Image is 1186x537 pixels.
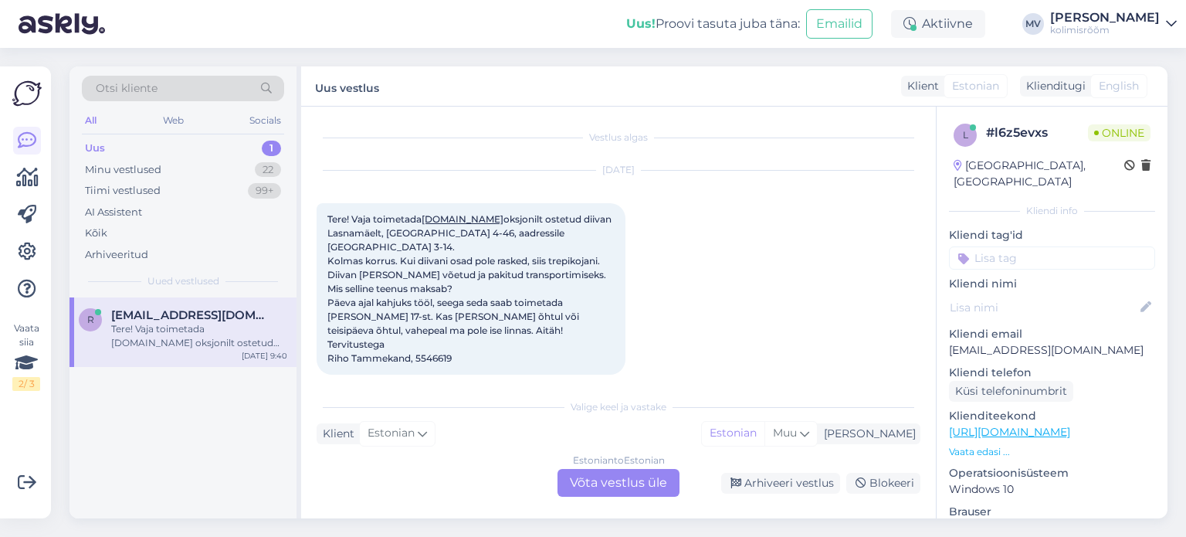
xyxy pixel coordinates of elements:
[85,141,105,156] div: Uus
[949,204,1155,218] div: Kliendi info
[949,276,1155,292] p: Kliendi nimi
[949,408,1155,424] p: Klienditeekond
[85,162,161,178] div: Minu vestlused
[12,377,40,391] div: 2 / 3
[949,326,1155,342] p: Kliendi email
[85,247,148,263] div: Arhiveeritud
[949,445,1155,459] p: Vaata edasi ...
[573,454,665,467] div: Estonian to Estonian
[1050,24,1160,36] div: kolimisrõõm
[557,469,679,497] div: Võta vestlus üle
[721,473,840,494] div: Arhiveeri vestlus
[986,124,1088,142] div: # l6z5evxs
[321,376,379,387] span: 9:40
[949,504,1155,520] p: Brauser
[818,426,916,442] div: [PERSON_NAME]
[111,322,287,350] div: Tere! Vaja toimetada [DOMAIN_NAME] oksjonilt ostetud diivan Lasnamäelt, [DEMOGRAPHIC_DATA] 4-46, ...
[949,246,1155,270] input: Lisa tag
[949,465,1155,481] p: Operatsioonisüsteem
[949,227,1155,243] p: Kliendi tag'id
[949,381,1073,402] div: Küsi telefoninumbrit
[368,425,415,442] span: Estonian
[12,321,40,391] div: Vaata siia
[1088,124,1150,141] span: Online
[806,9,873,39] button: Emailid
[963,129,968,141] span: l
[317,426,354,442] div: Klient
[85,205,142,220] div: AI Assistent
[12,79,42,108] img: Askly Logo
[891,10,985,38] div: Aktiivne
[87,314,94,325] span: r
[702,422,764,445] div: Estonian
[327,213,614,364] span: Tere! Vaja toimetada oksjonilt ostetud diivan Lasnamäelt, [GEOGRAPHIC_DATA] 4-46, aadressile [GEO...
[96,80,158,97] span: Otsi kliente
[246,110,284,131] div: Socials
[85,183,161,199] div: Tiimi vestlused
[773,426,797,440] span: Muu
[626,16,656,31] b: Uus!
[949,481,1155,498] p: Windows 10
[248,183,281,199] div: 99+
[954,158,1124,190] div: [GEOGRAPHIC_DATA], [GEOGRAPHIC_DATA]
[85,226,107,241] div: Kõik
[317,131,920,144] div: Vestlus algas
[147,274,219,288] span: Uued vestlused
[1020,78,1086,94] div: Klienditugi
[952,78,999,94] span: Estonian
[255,162,281,178] div: 22
[262,141,281,156] div: 1
[111,308,272,322] span: riks.tammek@gmail.com
[949,425,1070,439] a: [URL][DOMAIN_NAME]
[626,15,800,33] div: Proovi tasuta juba täna:
[950,299,1137,316] input: Lisa nimi
[242,350,287,362] div: [DATE] 9:40
[160,110,187,131] div: Web
[82,110,100,131] div: All
[315,76,379,97] label: Uus vestlus
[1050,12,1160,24] div: [PERSON_NAME]
[1022,13,1044,35] div: MV
[901,78,939,94] div: Klient
[422,213,503,225] a: [DOMAIN_NAME]
[1099,78,1139,94] span: English
[317,163,920,177] div: [DATE]
[1050,12,1177,36] a: [PERSON_NAME]kolimisrõõm
[949,342,1155,359] p: [EMAIL_ADDRESS][DOMAIN_NAME]
[949,365,1155,381] p: Kliendi telefon
[846,473,920,494] div: Blokeeri
[317,400,920,414] div: Valige keel ja vastake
